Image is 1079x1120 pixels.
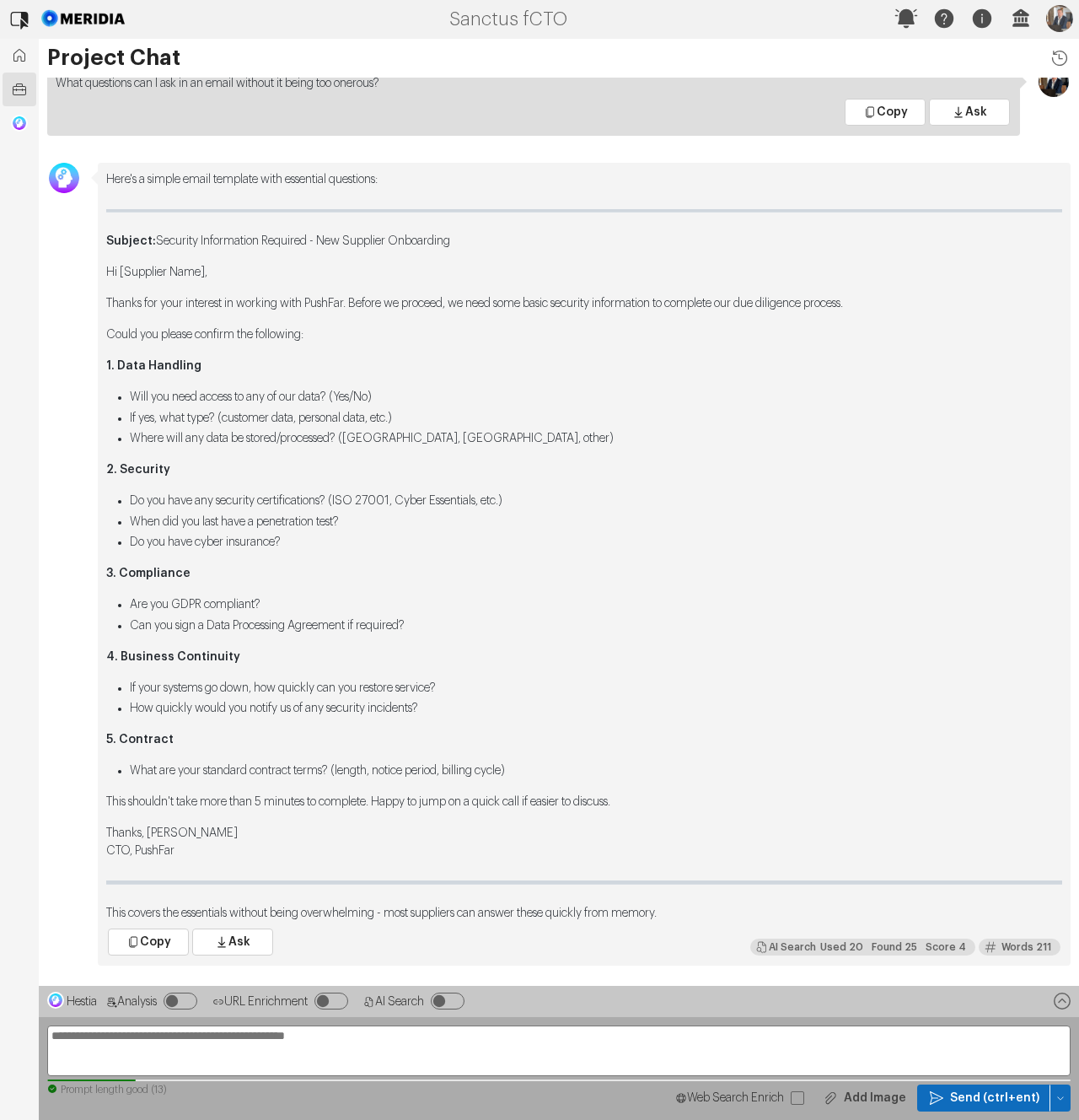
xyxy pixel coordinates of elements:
div: Jon Brookes [1037,67,1071,83]
img: Generic Chat [11,115,28,132]
button: Add Image [811,1085,917,1112]
li: How quickly would you notify us of any security incidents? [130,700,1062,718]
svg: Analysis [105,996,117,1008]
h1: Project Chat [47,47,1071,69]
li: If your systems go down, how quickly can you restore service? [130,680,1062,697]
li: If yes, what type? (customer data, personal data, etc.) [130,410,1062,428]
li: When did you last have a penetration test? [130,514,1062,531]
li: Do you have any security certifications? (ISO 27001, Cyber Essentials, etc.) [130,493,1062,510]
button: Send (ctrl+ent) [1050,1085,1071,1112]
button: Send (ctrl+ent) [917,1085,1050,1112]
span: Ask [228,934,250,950]
svg: Analysis [212,996,224,1008]
strong: 4. Business Continuity [106,651,240,663]
p: Here's a simple email template with essential questions: [106,171,1062,189]
button: Copy [845,99,926,126]
button: Ask [929,99,1010,126]
span: Analysis [117,996,157,1008]
li: Do you have cyber insurance? [130,534,1062,552]
span: Hestia [67,996,97,1008]
p: Thanks for your interest in working with PushFar. Before we proceed, we need some basic security ... [106,295,1062,313]
span: URL Enrichment [224,996,308,1008]
li: Can you sign a Data Processing Agreement if required? [130,617,1062,635]
li: Will you need access to any of our data? (Yes/No) [130,389,1062,407]
span: Send (ctrl+ent) [950,1090,1039,1107]
p: This shouldn't take more than 5 minutes to complete. Happy to jump on a quick call if easier to d... [106,794,1062,811]
p: This covers the essentials without being overwhelming - most suppliers can answer these quickly f... [106,905,1062,923]
button: Copy [108,929,189,956]
p: Hi [Supplier Name], [106,264,1062,282]
img: Profile Icon [1039,67,1069,97]
span: AI Search [375,996,424,1008]
img: Hestia [47,992,64,1009]
strong: Subject: [106,235,156,247]
span: Web Search Enrich [687,1092,784,1104]
p: Could you please confirm the following: [106,326,1062,344]
strong: 1. Data Handling [106,360,201,372]
img: Profile Icon [1046,5,1073,32]
span: Copy [140,934,171,950]
li: Where will any data be stored/processed? ([GEOGRAPHIC_DATA], [GEOGRAPHIC_DATA], other) [130,430,1062,448]
span: Ask [965,104,987,121]
strong: 2. Security [106,464,170,476]
span: Copy [877,104,908,121]
li: Are you GDPR compliant? [130,596,1062,614]
strong: 3. Compliance [106,568,191,579]
p: Security Information Required - New Supplier Onboarding [106,233,1062,250]
li: What are your standard contract terms? (length, notice period, billing cycle) [130,762,1062,780]
p: Thanks, [PERSON_NAME] CTO, PushFar [106,825,1062,860]
p: What questions can I ask in an email without it being too onerous? [56,75,1012,93]
svg: AI Search [363,996,375,1008]
svg: WebSearch [675,1092,687,1104]
div: George [47,163,81,180]
strong: 5. Contract [106,734,174,746]
a: Generic Chat [3,106,36,140]
div: Prompt length good (13) [47,1083,1071,1096]
img: Avatar Icon [49,163,79,193]
button: Ask [192,929,273,956]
